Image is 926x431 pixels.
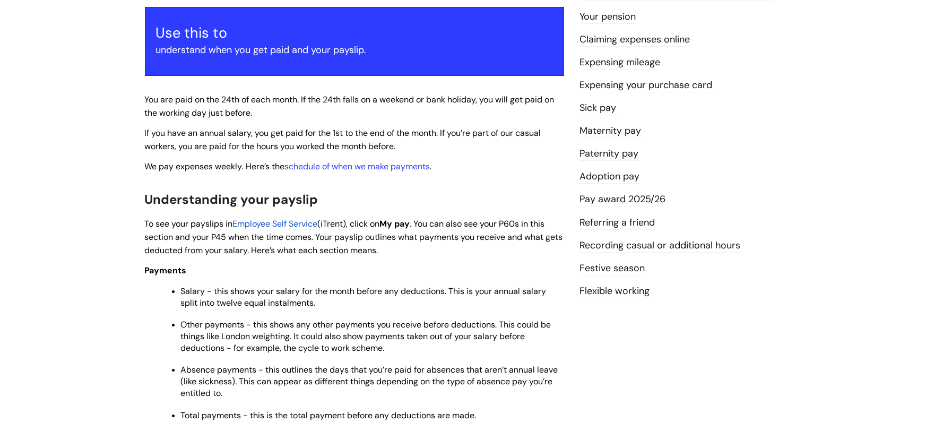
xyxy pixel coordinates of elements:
span: Absence payments - this outlines the days that you’re paid for absences that aren’t annual leave ... [181,364,558,399]
a: Expensing mileage [580,56,661,70]
a: schedule of when we make payments [285,161,430,172]
a: Maternity pay [580,124,642,138]
span: Understanding your payslip [145,191,318,208]
a: Adoption pay [580,170,640,184]
a: Flexible working [580,285,650,298]
span: To see your payslips in [145,218,233,229]
a: Employee Self Service [233,218,318,229]
a: Referring a friend [580,216,655,230]
span: If you have an annual salary, you get paid for the 1st to the end of the month. If you’re part of... [145,127,541,152]
span: (iTrent), click on [318,218,380,229]
a: Paternity pay [580,147,639,161]
a: Pay award 2025/26 [580,193,666,206]
p: understand when you get paid and your payslip. [156,41,553,58]
a: Claiming expenses online [580,33,690,47]
a: Your pension [580,10,636,24]
span: . Here’s the . [145,161,432,172]
a: Expensing your purchase card [580,79,713,92]
span: . You can also see your P60s in this section and your P45 when the time comes. Your payslip outli... [145,218,563,256]
span: Other payments - this shows any other payments you receive before deductions. This could be thing... [181,319,551,354]
span: Total payments - this is the total payment before any deductions are made. [181,410,477,421]
span: Salary - this shows your salary for the month before any deductions. This is your annual salary s... [181,286,547,308]
a: Recording casual or additional hours [580,239,741,253]
span: We pay expenses weekly [145,161,243,172]
span: My pay [380,218,410,229]
a: Festive season [580,262,645,275]
span: Payments [145,265,187,276]
span: You are paid on the 24th of each month. If the 24th falls on a weekend or bank holiday, you will ... [145,94,555,118]
a: Sick pay [580,101,617,115]
h3: Use this to [156,24,553,41]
